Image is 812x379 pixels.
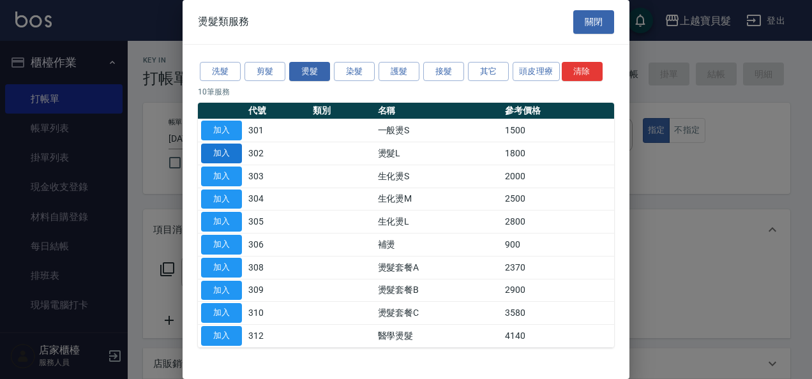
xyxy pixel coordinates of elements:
td: 301 [245,119,310,142]
td: 304 [245,188,310,211]
button: 其它 [468,62,509,82]
td: 309 [245,279,310,302]
button: 加入 [201,303,242,323]
td: 4140 [502,325,614,348]
td: 2500 [502,188,614,211]
button: 清除 [562,62,603,82]
td: 302 [245,142,310,165]
td: 1800 [502,142,614,165]
td: 燙髮套餐C [375,302,502,325]
td: 303 [245,165,310,188]
td: 2000 [502,165,614,188]
td: 305 [245,211,310,234]
td: 310 [245,302,310,325]
td: 生化燙L [375,211,502,234]
td: 2900 [502,279,614,302]
td: 燙髮套餐B [375,279,502,302]
button: 接髮 [423,62,464,82]
td: 2370 [502,256,614,279]
button: 加入 [201,235,242,255]
td: 生化燙S [375,165,502,188]
td: 燙髮套餐A [375,256,502,279]
button: 頭皮理療 [513,62,560,82]
td: 燙髮L [375,142,502,165]
td: 3580 [502,302,614,325]
td: 醫學燙髮 [375,325,502,348]
td: 2800 [502,211,614,234]
th: 參考價格 [502,103,614,119]
th: 名稱 [375,103,502,119]
button: 加入 [201,167,242,186]
td: 308 [245,256,310,279]
th: 代號 [245,103,310,119]
span: 燙髮類服務 [198,15,249,28]
button: 加入 [201,121,242,140]
td: 900 [502,234,614,256]
button: 燙髮 [289,62,330,82]
td: 補燙 [375,234,502,256]
button: 剪髮 [244,62,285,82]
th: 類別 [310,103,374,119]
button: 加入 [201,258,242,278]
button: 加入 [201,212,242,232]
td: 生化燙M [375,188,502,211]
button: 護髮 [379,62,419,82]
button: 加入 [201,281,242,301]
button: 加入 [201,144,242,163]
td: 一般燙S [375,119,502,142]
td: 306 [245,234,310,256]
button: 加入 [201,189,242,209]
button: 染髮 [334,62,375,82]
td: 312 [245,325,310,348]
button: 加入 [201,326,242,346]
td: 1500 [502,119,614,142]
button: 洗髮 [200,62,241,82]
p: 10 筆服務 [198,86,614,98]
button: 關閉 [573,10,614,34]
